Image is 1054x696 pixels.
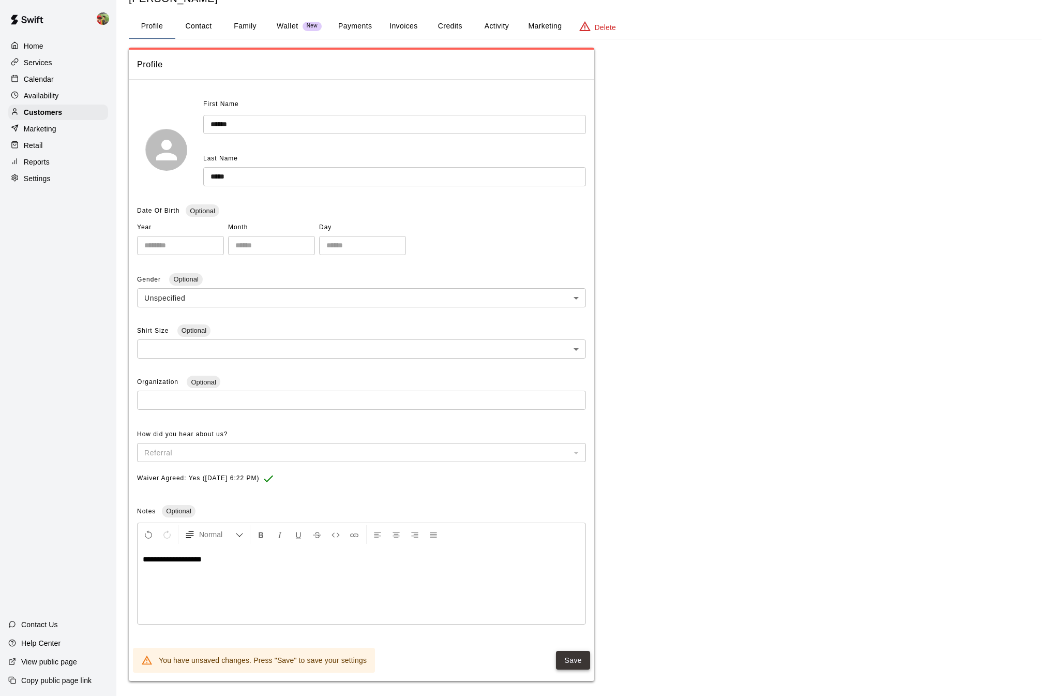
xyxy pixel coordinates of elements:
a: Retail [8,138,108,153]
a: Services [8,55,108,70]
a: Reports [8,154,108,170]
button: Format Italics [271,525,289,544]
span: New [303,23,322,29]
span: How did you hear about us? [137,431,228,438]
a: Marketing [8,121,108,137]
span: Day [319,219,406,236]
p: Reports [24,157,50,167]
button: Profile [129,14,175,39]
a: Home [8,38,108,54]
div: Referral [137,443,586,462]
span: Profile [137,58,586,71]
button: Justify Align [425,525,442,544]
p: Home [24,41,43,51]
img: Matthew Cotter [97,12,109,25]
p: Customers [24,107,62,117]
span: Optional [169,275,202,283]
button: Invoices [380,14,427,39]
span: Optional [177,327,210,334]
div: You have unsaved changes. Press "Save" to save your settings [159,651,367,670]
p: Availability [24,91,59,101]
span: Normal [199,529,235,540]
button: Formatting Options [180,525,248,544]
span: Gender [137,276,163,283]
button: Format Bold [252,525,270,544]
p: Settings [24,173,51,184]
button: Right Align [406,525,424,544]
p: Marketing [24,124,56,134]
div: Unspecified [137,288,586,307]
p: Delete [595,22,616,33]
div: basic tabs example [129,14,1042,39]
p: Services [24,57,52,68]
span: Optional [162,507,195,515]
p: View public page [21,657,77,667]
button: Contact [175,14,222,39]
span: Optional [187,378,220,386]
span: Last Name [203,155,238,162]
p: Help Center [21,638,61,648]
span: Organization [137,378,180,386]
button: Payments [330,14,380,39]
span: Month [228,219,315,236]
button: Format Underline [290,525,307,544]
span: Year [137,219,224,236]
span: Optional [186,207,219,215]
button: Family [222,14,268,39]
button: Marketing [520,14,570,39]
a: Calendar [8,71,108,87]
button: Save [556,651,590,670]
span: Shirt Size [137,327,171,334]
p: Wallet [277,21,298,32]
span: Date Of Birth [137,207,179,214]
button: Redo [158,525,176,544]
button: Left Align [369,525,386,544]
p: Retail [24,140,43,151]
a: Customers [8,105,108,120]
p: Calendar [24,74,54,84]
button: Format Strikethrough [308,525,326,544]
button: Center Align [387,525,405,544]
a: Availability [8,88,108,103]
span: Waiver Agreed: Yes ([DATE] 6:22 PM) [137,470,259,487]
p: Contact Us [21,619,58,630]
div: Matthew Cotter [95,8,116,29]
span: First Name [203,96,239,113]
button: Credits [427,14,473,39]
button: Insert Code [327,525,344,544]
button: Activity [473,14,520,39]
a: Settings [8,171,108,186]
span: Notes [137,508,156,515]
button: Undo [140,525,157,544]
button: Insert Link [345,525,363,544]
p: Copy public page link [21,675,92,686]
